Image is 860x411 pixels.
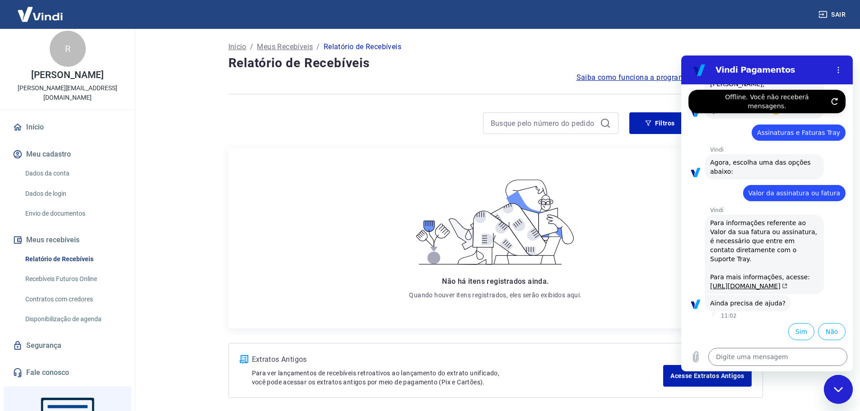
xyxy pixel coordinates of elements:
[228,42,246,52] a: Início
[576,72,763,83] a: Saiba como funciona a programação dos recebimentos
[240,355,248,363] img: ícone
[22,185,124,203] a: Dados de login
[228,54,763,72] h4: Relatório de Recebíveis
[31,70,103,80] p: [PERSON_NAME]
[11,117,124,137] a: Início
[11,336,124,356] a: Segurança
[629,112,691,134] button: Filtros
[491,116,596,130] input: Busque pelo número do pedido
[257,42,313,52] a: Meus Recebíveis
[250,42,253,52] p: /
[22,250,124,268] a: Relatório de Recebíveis
[252,354,664,365] p: Extratos Antigos
[409,291,581,300] p: Quando houver itens registrados, eles serão exibidos aqui.
[663,365,751,387] a: Acesse Extratos Antigos
[11,363,124,383] a: Fale conosco
[824,375,853,404] iframe: Botão para abrir a janela de mensagens, conversa em andamento
[316,42,320,52] p: /
[324,42,401,52] p: Relatório de Recebíveis
[22,164,124,183] a: Dados da conta
[681,55,853,371] iframe: Janela de mensagens
[11,144,124,164] button: Meu cadastro
[252,369,664,387] p: Para ver lançamentos de recebíveis retroativos ao lançamento do extrato unificado, você pode aces...
[22,204,124,223] a: Envio de documentos
[22,310,124,328] a: Disponibilização de agenda
[22,270,124,288] a: Recebíveis Futuros Online
[7,83,128,102] p: [PERSON_NAME][EMAIL_ADDRESS][DOMAIN_NAME]
[50,31,86,67] div: R
[11,230,124,250] button: Meus recebíveis
[442,277,549,286] span: Não há itens registrados ainda.
[817,6,849,23] button: Sair
[11,0,70,28] img: Vindi
[22,290,124,309] a: Contratos com credores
